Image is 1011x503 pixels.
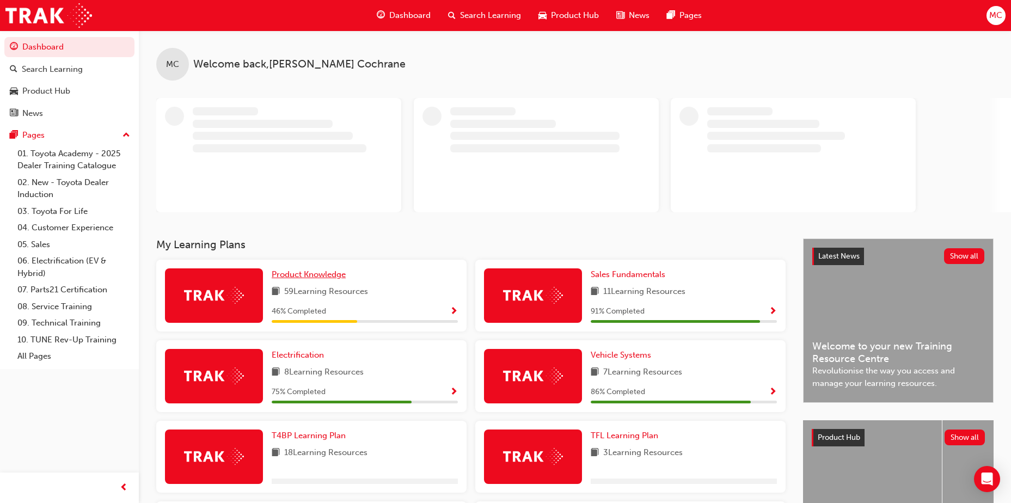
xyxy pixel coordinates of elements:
span: TFL Learning Plan [591,431,658,440]
img: Trak [5,3,92,28]
a: 03. Toyota For Life [13,203,134,220]
button: Show Progress [450,385,458,399]
span: Product Hub [551,9,599,22]
span: Electrification [272,350,324,360]
span: car-icon [10,87,18,96]
span: 75 % Completed [272,386,326,398]
a: Product Knowledge [272,268,350,281]
span: News [629,9,650,22]
a: news-iconNews [608,4,658,27]
button: Pages [4,125,134,145]
span: 46 % Completed [272,305,326,318]
span: guage-icon [377,9,385,22]
a: 08. Service Training [13,298,134,315]
a: 04. Customer Experience [13,219,134,236]
span: Pages [679,9,702,22]
span: news-icon [10,109,18,119]
span: 3 Learning Resources [603,446,683,460]
span: book-icon [591,366,599,379]
a: Latest NewsShow allWelcome to your new Training Resource CentreRevolutionise the way you access a... [803,238,994,403]
button: Show all [945,430,985,445]
span: guage-icon [10,42,18,52]
button: Show all [944,248,985,264]
img: Trak [503,287,563,304]
span: book-icon [272,285,280,299]
button: Show Progress [769,305,777,318]
span: Show Progress [450,307,458,317]
span: T4BP Learning Plan [272,431,346,440]
span: book-icon [272,446,280,460]
span: car-icon [538,9,547,22]
a: T4BP Learning Plan [272,430,350,442]
span: 59 Learning Resources [284,285,368,299]
a: 09. Technical Training [13,315,134,332]
span: book-icon [591,285,599,299]
h3: My Learning Plans [156,238,786,251]
a: search-iconSearch Learning [439,4,530,27]
span: Dashboard [389,9,431,22]
span: 7 Learning Resources [603,366,682,379]
a: All Pages [13,348,134,365]
div: Search Learning [22,63,83,76]
span: 11 Learning Resources [603,285,685,299]
span: Latest News [818,251,860,261]
img: Trak [503,448,563,465]
span: Product Knowledge [272,269,346,279]
a: guage-iconDashboard [368,4,439,27]
a: 01. Toyota Academy - 2025 Dealer Training Catalogue [13,145,134,174]
span: Search Learning [460,9,521,22]
span: Vehicle Systems [591,350,651,360]
div: Pages [22,129,45,142]
span: search-icon [448,9,456,22]
a: Latest NewsShow all [812,248,984,265]
button: MC [987,6,1006,25]
a: pages-iconPages [658,4,710,27]
span: MC [166,58,179,71]
span: 18 Learning Resources [284,446,367,460]
div: Product Hub [22,85,70,97]
span: MC [989,9,1002,22]
a: Sales Fundamentals [591,268,670,281]
span: Welcome to your new Training Resource Centre [812,340,984,365]
span: book-icon [272,366,280,379]
a: Electrification [272,349,328,361]
span: Sales Fundamentals [591,269,665,279]
a: 06. Electrification (EV & Hybrid) [13,253,134,281]
img: Trak [503,367,563,384]
img: Trak [184,448,244,465]
span: up-icon [122,128,130,143]
button: Show Progress [450,305,458,318]
span: 86 % Completed [591,386,645,398]
span: search-icon [10,65,17,75]
span: Welcome back , [PERSON_NAME] Cochrane [193,58,406,71]
a: 07. Parts21 Certification [13,281,134,298]
a: Dashboard [4,37,134,57]
button: DashboardSearch LearningProduct HubNews [4,35,134,125]
button: Show Progress [769,385,777,399]
span: Show Progress [769,307,777,317]
a: News [4,103,134,124]
span: pages-icon [10,131,18,140]
span: 8 Learning Resources [284,366,364,379]
a: Product HubShow all [812,429,985,446]
a: car-iconProduct Hub [530,4,608,27]
span: book-icon [591,446,599,460]
a: 10. TUNE Rev-Up Training [13,332,134,348]
div: Open Intercom Messenger [974,466,1000,492]
a: 05. Sales [13,236,134,253]
a: Vehicle Systems [591,349,655,361]
span: 91 % Completed [591,305,645,318]
img: Trak [184,367,244,384]
span: prev-icon [120,481,128,495]
span: Show Progress [769,388,777,397]
a: Search Learning [4,59,134,79]
a: TFL Learning Plan [591,430,663,442]
span: Product Hub [818,433,860,442]
span: news-icon [616,9,624,22]
a: 02. New - Toyota Dealer Induction [13,174,134,203]
img: Trak [184,287,244,304]
span: Show Progress [450,388,458,397]
div: News [22,107,43,120]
